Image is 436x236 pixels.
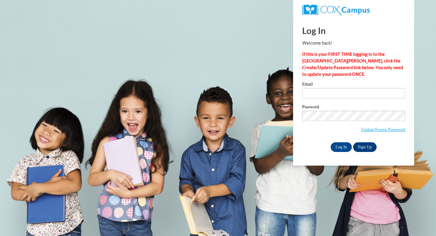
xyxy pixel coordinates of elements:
[302,24,405,37] h1: Log In
[353,142,377,152] a: Sign Up
[302,7,370,12] a: COX Campus
[302,52,403,77] strong: If this is your FIRST TIME logging in to the [GEOGRAPHIC_DATA][PERSON_NAME], click the Create/Upd...
[302,40,405,46] p: Welcome back!
[302,82,405,88] label: Email
[302,5,370,15] img: COX Campus
[302,105,405,111] label: Password
[331,142,352,152] input: Log In
[361,127,405,132] a: Update/Forgot Password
